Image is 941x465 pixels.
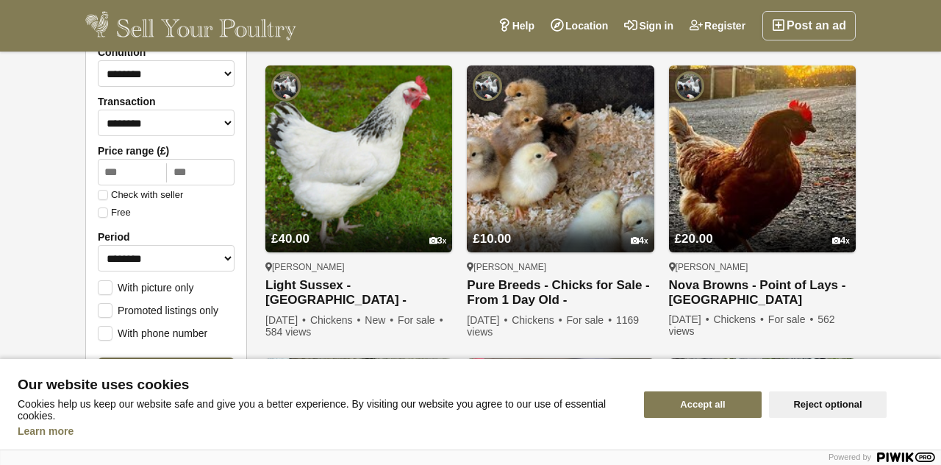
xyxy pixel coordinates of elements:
[467,204,654,252] a: £10.00 4
[98,280,193,294] label: With picture only
[567,314,613,326] span: For sale
[98,231,235,243] label: Period
[265,261,452,273] div: [PERSON_NAME]
[762,11,856,40] a: Post an ad
[512,314,564,326] span: Chickens
[18,398,626,422] p: Cookies help us keep our website safe and give you a better experience. By visiting our website y...
[675,232,713,246] span: £20.00
[669,313,835,337] span: 562 views
[271,71,301,101] img: Pilling Poultry
[271,232,310,246] span: £40.00
[669,65,856,252] img: Nova Browns - Point of Lays - Lancashire
[265,204,452,252] a: £40.00 3
[98,46,235,58] label: Condition
[467,314,639,338] span: 1169 views
[832,235,850,246] div: 4
[98,96,235,107] label: Transaction
[713,313,765,325] span: Chickens
[98,326,207,339] label: With phone number
[631,235,648,246] div: 4
[18,425,74,437] a: Learn more
[473,71,502,101] img: Pilling Poultry
[669,313,711,325] span: [DATE]
[681,11,754,40] a: Register
[265,278,452,308] a: Light Sussex - [GEOGRAPHIC_DATA] - [GEOGRAPHIC_DATA]
[768,313,815,325] span: For sale
[265,314,307,326] span: [DATE]
[467,314,509,326] span: [DATE]
[265,326,311,338] span: 584 views
[18,377,626,392] span: Our website uses cookies
[467,65,654,252] img: Pure Breeds - Chicks for Sale - From 1 Day Old - Lancashire
[769,391,887,418] button: Reject optional
[98,190,183,200] label: Check with seller
[310,314,362,326] span: Chickens
[467,261,654,273] div: [PERSON_NAME]
[398,314,444,326] span: For sale
[473,232,511,246] span: £10.00
[85,11,296,40] img: Sell Your Poultry
[490,11,543,40] a: Help
[365,314,395,326] span: New
[467,278,654,308] a: Pure Breeds - Chicks for Sale - From 1 Day Old - [GEOGRAPHIC_DATA]
[98,207,131,218] label: Free
[265,65,452,252] img: Light Sussex - Point of Lays - Lancashire
[675,71,704,101] img: Pilling Poultry
[669,261,856,273] div: [PERSON_NAME]
[543,11,616,40] a: Location
[616,11,681,40] a: Sign in
[669,204,856,252] a: £20.00 4
[829,452,871,461] span: Powered by
[98,358,235,387] button: Search
[429,235,447,246] div: 3
[98,303,218,316] label: Promoted listings only
[98,145,235,157] label: Price range (£)
[669,278,856,308] a: Nova Browns - Point of Lays - [GEOGRAPHIC_DATA]
[644,391,762,418] button: Accept all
